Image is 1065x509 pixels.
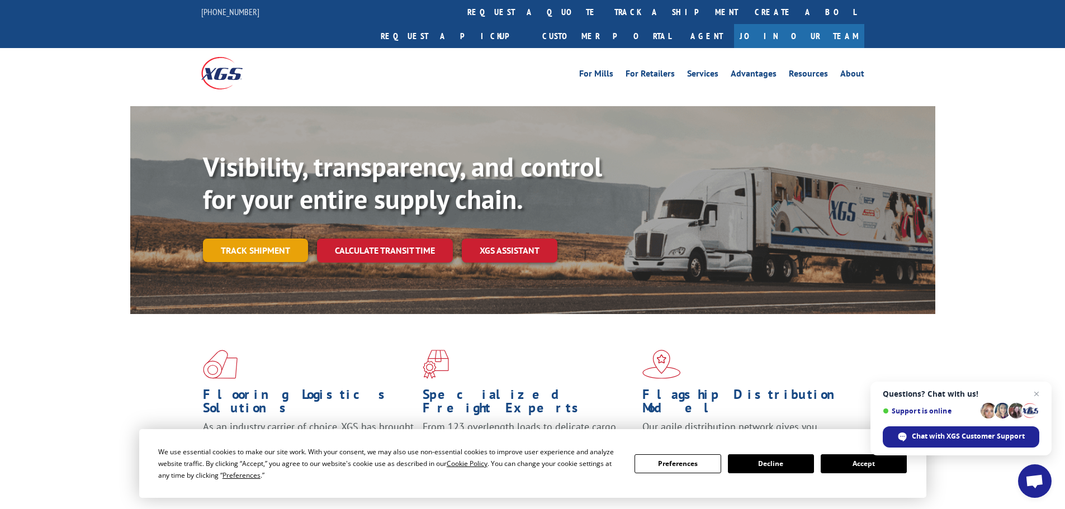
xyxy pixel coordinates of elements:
span: As an industry carrier of choice, XGS has brought innovation and dedication to flooring logistics... [203,420,414,460]
a: Services [687,69,718,82]
img: xgs-icon-total-supply-chain-intelligence-red [203,350,238,379]
img: xgs-icon-flagship-distribution-model-red [642,350,681,379]
a: For Mills [579,69,613,82]
span: Support is online [883,407,977,415]
h1: Flooring Logistics Solutions [203,388,414,420]
span: Questions? Chat with us! [883,389,1039,398]
button: Decline [728,454,814,473]
span: Preferences [223,470,261,480]
a: Request a pickup [372,24,534,48]
a: Agent [679,24,734,48]
a: About [840,69,864,82]
a: Join Our Team [734,24,864,48]
a: Customer Portal [534,24,679,48]
h1: Flagship Distribution Model [642,388,854,420]
span: Close chat [1030,387,1043,401]
a: XGS ASSISTANT [462,239,557,263]
b: Visibility, transparency, and control for your entire supply chain. [203,149,602,216]
a: Advantages [731,69,777,82]
a: Resources [789,69,828,82]
button: Accept [821,454,907,473]
span: Cookie Policy [447,459,487,468]
div: Chat with XGS Customer Support [883,426,1039,448]
span: Chat with XGS Customer Support [912,431,1025,441]
span: Our agile distribution network gives you nationwide inventory management on demand. [642,420,848,446]
a: Track shipment [203,239,308,262]
button: Preferences [635,454,721,473]
div: Cookie Consent Prompt [139,429,926,498]
a: For Retailers [626,69,675,82]
a: [PHONE_NUMBER] [201,6,259,17]
div: We use essential cookies to make our site work. With your consent, we may also use non-essential ... [158,446,621,481]
p: From 123 overlength loads to delicate cargo, our experienced staff knows the best way to move you... [423,420,634,470]
div: Open chat [1018,464,1052,498]
img: xgs-icon-focused-on-flooring-red [423,350,449,379]
h1: Specialized Freight Experts [423,388,634,420]
a: Calculate transit time [317,239,453,263]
